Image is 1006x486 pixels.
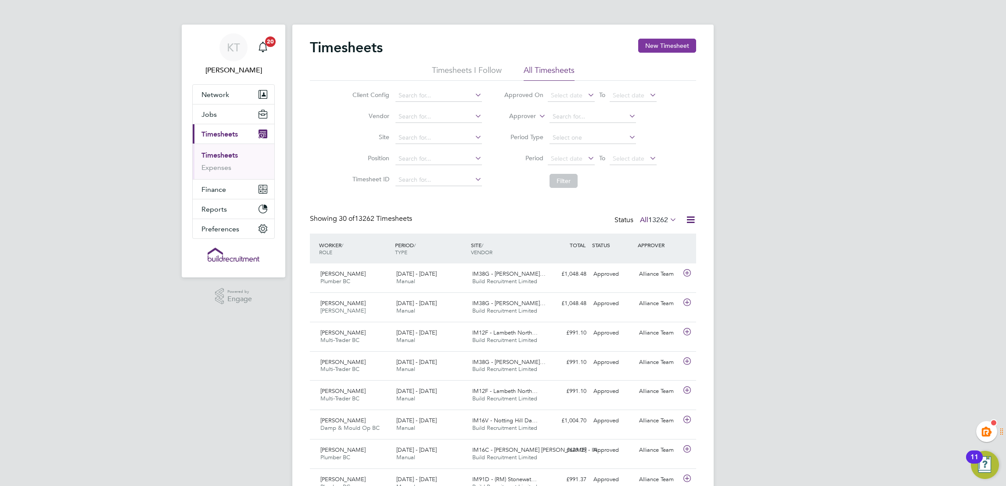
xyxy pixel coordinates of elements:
[339,214,355,223] span: 30 of
[227,288,252,295] span: Powered by
[395,132,482,144] input: Search for...
[544,267,590,281] div: £1,048.48
[201,225,239,233] span: Preferences
[496,112,536,121] label: Approver
[320,395,359,402] span: Multi-Trader BC
[551,91,582,99] span: Select date
[432,65,502,81] li: Timesheets I Follow
[970,457,978,468] div: 11
[472,277,537,285] span: Build Recruitment Limited
[590,237,636,253] div: STATUS
[320,446,366,454] span: [PERSON_NAME]
[481,241,483,248] span: /
[550,174,578,188] button: Filter
[550,132,636,144] input: Select one
[472,395,537,402] span: Build Recruitment Limited
[193,124,274,144] button: Timesheets
[638,39,696,53] button: New Timesheet
[472,336,537,344] span: Build Recruitment Limited
[192,248,275,262] a: Go to home page
[395,153,482,165] input: Search for...
[396,424,415,432] span: Manual
[636,355,681,370] div: Alliance Team
[544,384,590,399] div: £991.10
[590,384,636,399] div: Approved
[551,155,582,162] span: Select date
[636,267,681,281] div: Alliance Team
[396,395,415,402] span: Manual
[350,154,389,162] label: Position
[636,326,681,340] div: Alliance Team
[317,237,393,260] div: WORKER
[396,387,437,395] span: [DATE] - [DATE]
[350,91,389,99] label: Client Config
[396,417,437,424] span: [DATE] - [DATE]
[193,104,274,124] button: Jobs
[471,248,492,256] span: VENDOR
[193,144,274,179] div: Timesheets
[544,296,590,311] div: £1,048.48
[395,111,482,123] input: Search for...
[472,417,538,424] span: IM16V - Notting Hill Da…
[472,358,546,366] span: IM38G - [PERSON_NAME]…
[192,33,275,76] a: KT[PERSON_NAME]
[201,130,238,138] span: Timesheets
[640,216,677,224] label: All
[971,451,999,479] button: Open Resource Center, 11 new notifications
[504,133,543,141] label: Period Type
[320,387,366,395] span: [PERSON_NAME]
[472,365,537,373] span: Build Recruitment Limited
[544,326,590,340] div: £991.10
[472,299,546,307] span: IM38G - [PERSON_NAME]…
[550,111,636,123] input: Search for...
[613,91,644,99] span: Select date
[339,214,412,223] span: 13262 Timesheets
[215,288,252,305] a: Powered byEngage
[636,414,681,428] div: Alliance Team
[472,270,546,277] span: IM38G - [PERSON_NAME]…
[201,205,227,213] span: Reports
[310,214,414,223] div: Showing
[320,358,366,366] span: [PERSON_NAME]
[208,248,259,262] img: buildrec-logo-retina.png
[590,355,636,370] div: Approved
[395,90,482,102] input: Search for...
[396,365,415,373] span: Manual
[472,307,537,314] span: Build Recruitment Limited
[396,454,415,461] span: Manual
[590,443,636,457] div: Approved
[350,175,389,183] label: Timesheet ID
[636,443,681,457] div: Alliance Team
[320,270,366,277] span: [PERSON_NAME]
[192,65,275,76] span: Kiera Troutt
[544,355,590,370] div: £991.10
[596,152,608,164] span: To
[227,295,252,303] span: Engage
[396,475,437,483] span: [DATE] - [DATE]
[396,336,415,344] span: Manual
[472,329,538,336] span: IM12F - Lambeth North…
[472,446,603,454] span: IM16C - [PERSON_NAME] [PERSON_NAME] - IN…
[320,365,359,373] span: Multi-Trader BC
[396,277,415,285] span: Manual
[201,185,226,194] span: Finance
[544,414,590,428] div: £1,004.70
[320,417,366,424] span: [PERSON_NAME]
[590,326,636,340] div: Approved
[395,174,482,186] input: Search for...
[524,65,575,81] li: All Timesheets
[504,91,543,99] label: Approved On
[265,36,276,47] span: 20
[350,112,389,120] label: Vendor
[201,151,238,159] a: Timesheets
[504,154,543,162] label: Period
[193,180,274,199] button: Finance
[396,299,437,307] span: [DATE] - [DATE]
[193,199,274,219] button: Reports
[393,237,469,260] div: PERIOD
[396,307,415,314] span: Manual
[396,329,437,336] span: [DATE] - [DATE]
[614,214,679,227] div: Status
[544,443,590,457] div: £629.09
[193,219,274,238] button: Preferences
